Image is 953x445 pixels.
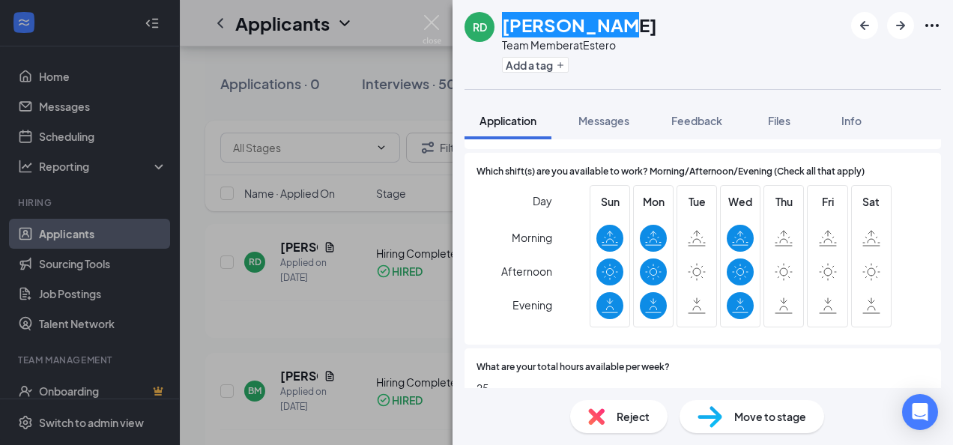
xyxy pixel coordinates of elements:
[841,114,862,127] span: Info
[502,37,657,52] div: Team Member at Estero
[578,114,629,127] span: Messages
[596,193,623,210] span: Sun
[479,114,536,127] span: Application
[683,193,710,210] span: Tue
[502,12,657,37] h1: [PERSON_NAME]
[770,193,797,210] span: Thu
[473,19,487,34] div: RD
[512,224,552,251] span: Morning
[476,360,670,375] span: What are your total hours available per week?
[556,61,565,70] svg: Plus
[851,12,878,39] button: ArrowLeftNew
[923,16,941,34] svg: Ellipses
[902,394,938,430] div: Open Intercom Messenger
[856,16,874,34] svg: ArrowLeftNew
[476,165,865,179] span: Which shift(s) are you available to work? Morning/Afternoon/Evening (Check all that apply)
[887,12,914,39] button: ArrowRight
[727,193,754,210] span: Wed
[640,193,667,210] span: Mon
[533,193,552,209] span: Day
[892,16,910,34] svg: ArrowRight
[858,193,885,210] span: Sat
[501,258,552,285] span: Afternoon
[671,114,722,127] span: Feedback
[502,57,569,73] button: PlusAdd a tag
[814,193,841,210] span: Fri
[476,380,929,396] span: 25
[512,291,552,318] span: Evening
[734,408,806,425] span: Move to stage
[768,114,790,127] span: Files
[617,408,650,425] span: Reject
